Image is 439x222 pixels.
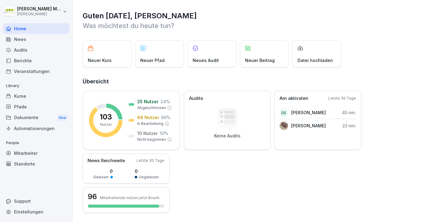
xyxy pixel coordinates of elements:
p: Am aktivsten [280,95,308,102]
a: Standorte [3,158,70,169]
div: Dokumente [3,112,70,123]
p: 66 % [161,114,170,121]
a: Home [3,23,70,34]
p: 103 [100,113,112,121]
p: [PERSON_NAME] [291,122,326,129]
p: Letzte 30 Tage [137,158,164,163]
p: Ungelesen [139,174,159,180]
p: 10 Nutzer [137,130,158,136]
a: Automatisierungen [3,123,70,134]
p: Mitarbeitende nutzen jetzt Bounti [100,195,159,200]
a: Mitarbeiter [3,148,70,158]
p: Library [3,81,70,91]
a: News [3,34,70,45]
p: Datei hochladen [298,57,333,64]
img: fel7v3d9ax9z3m08rbzsyjoo.png [280,122,288,130]
p: Nutzer [100,122,112,127]
p: Abgeschlossen [137,105,166,111]
p: 0 [93,168,113,174]
a: Pfade [3,101,70,112]
a: Einstellungen [3,206,70,217]
p: 24 % [160,98,170,105]
p: Audits [189,95,203,102]
h1: Guten [DATE], [PERSON_NAME] [83,11,430,21]
a: Kurse [3,91,70,101]
p: Neuer Pfad [140,57,165,64]
a: Berichte [3,55,70,66]
a: DokumenteNew [3,112,70,123]
div: New [57,114,68,121]
p: [PERSON_NAME] Müller [17,6,62,12]
h2: Übersicht [83,77,430,86]
p: Keine Audits [214,133,241,139]
p: News Reichweite [87,157,125,164]
a: Veranstaltungen [3,66,70,77]
p: [PERSON_NAME] [17,12,62,16]
p: In Bearbeitung [137,121,163,126]
p: Was möchtest du heute tun? [83,21,430,31]
p: Neuer Beitrag [245,57,275,64]
p: 23 min. [342,122,356,129]
p: 10 % [160,130,168,136]
p: Neues Audit [193,57,219,64]
div: DS [280,108,288,117]
a: Audits [3,45,70,55]
p: [PERSON_NAME] [291,109,326,116]
p: 68 Nutzer [137,114,159,121]
p: Letzte 30 Tage [328,96,356,101]
p: Neuer Kurs [88,57,112,64]
p: Nicht begonnen [137,137,166,142]
p: 0 [135,168,159,174]
p: 25 Nutzer [137,98,159,105]
p: Gelesen [93,174,109,180]
h3: 96 [88,191,97,202]
p: 45 min. [342,109,356,116]
div: Support [3,196,70,206]
p: People [3,138,70,148]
